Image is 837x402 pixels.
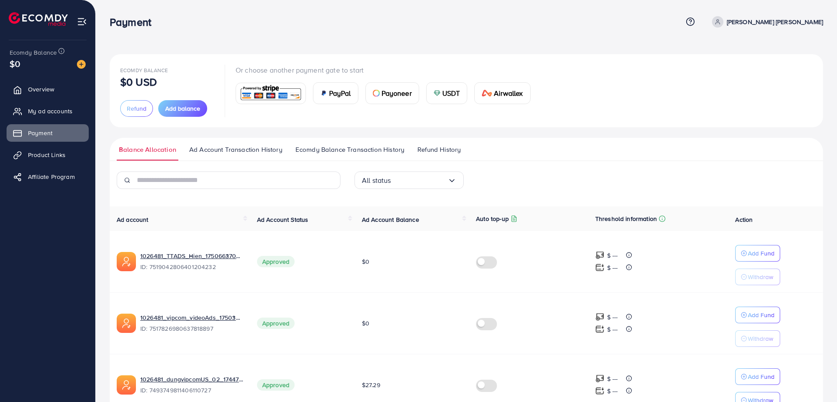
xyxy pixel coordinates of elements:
[77,17,87,27] img: menu
[595,213,657,224] p: Threshold information
[28,172,75,181] span: Affiliate Program
[165,104,200,113] span: Add balance
[140,313,243,333] div: <span class='underline'>1026481_vipcom_videoAds_1750380509111</span></br>7517826980637818897
[476,213,509,224] p: Auto top-up
[189,145,282,154] span: Ad Account Transaction History
[140,375,243,395] div: <span class='underline'>1026481_dungvipcomUS_02_1744774713900</span></br>7493749811406110727
[140,313,243,322] a: 1026481_vipcom_videoAds_1750380509111
[140,324,243,333] span: ID: 7517826980637818897
[110,16,158,28] h3: Payment
[482,90,492,97] img: card
[140,386,243,395] span: ID: 7493749811406110727
[474,82,530,104] a: cardAirwallex
[320,90,327,97] img: card
[119,145,176,154] span: Balance Allocation
[120,66,168,74] span: Ecomdy Balance
[257,215,309,224] span: Ad Account Status
[140,252,243,260] a: 1026481_TTADS_Hien_1750663705167
[735,245,780,262] button: Add Fund
[735,368,780,385] button: Add Fund
[434,90,441,97] img: card
[748,248,774,259] p: Add Fund
[236,83,306,104] a: card
[373,90,380,97] img: card
[748,333,773,344] p: Withdraw
[28,129,52,137] span: Payment
[257,318,295,329] span: Approved
[595,386,604,395] img: top-up amount
[117,215,149,224] span: Ad account
[735,269,780,285] button: Withdraw
[595,312,604,322] img: top-up amount
[7,168,89,185] a: Affiliate Program
[77,60,86,69] img: image
[417,145,461,154] span: Refund History
[426,82,468,104] a: cardUSDT
[7,124,89,142] a: Payment
[295,145,404,154] span: Ecomdy Balance Transaction History
[354,171,464,189] div: Search for option
[313,82,358,104] a: cardPayPal
[727,17,823,27] p: [PERSON_NAME] [PERSON_NAME]
[10,57,20,70] span: $0
[7,146,89,164] a: Product Links
[362,174,391,187] span: All status
[607,312,618,322] p: $ ---
[362,257,369,266] span: $0
[708,16,823,28] a: [PERSON_NAME] [PERSON_NAME]
[362,319,369,328] span: $0
[607,262,618,273] p: $ ---
[442,88,460,98] span: USDT
[382,88,412,98] span: Payoneer
[329,88,351,98] span: PayPal
[735,330,780,347] button: Withdraw
[28,150,66,159] span: Product Links
[158,100,207,117] button: Add balance
[257,256,295,267] span: Approved
[28,85,54,94] span: Overview
[595,325,604,334] img: top-up amount
[28,107,73,115] span: My ad accounts
[607,386,618,396] p: $ ---
[735,215,753,224] span: Action
[607,250,618,261] p: $ ---
[595,251,604,260] img: top-up amount
[9,12,68,26] img: logo
[236,65,538,75] p: Or choose another payment gate to start
[140,252,243,272] div: <span class='underline'>1026481_TTADS_Hien_1750663705167</span></br>7519042806401204232
[365,82,419,104] a: cardPayoneer
[362,381,380,389] span: $27.29
[117,375,136,395] img: ic-ads-acc.e4c84228.svg
[748,272,773,282] p: Withdraw
[257,379,295,391] span: Approved
[607,374,618,384] p: $ ---
[7,80,89,98] a: Overview
[117,314,136,333] img: ic-ads-acc.e4c84228.svg
[494,88,523,98] span: Airwallex
[127,104,146,113] span: Refund
[10,48,57,57] span: Ecomdy Balance
[140,262,243,271] span: ID: 7519042806401204232
[391,174,448,187] input: Search for option
[595,374,604,383] img: top-up amount
[748,310,774,320] p: Add Fund
[362,215,419,224] span: Ad Account Balance
[120,100,153,117] button: Refund
[7,102,89,120] a: My ad accounts
[735,307,780,323] button: Add Fund
[595,263,604,272] img: top-up amount
[239,84,303,103] img: card
[607,324,618,335] p: $ ---
[748,371,774,382] p: Add Fund
[140,375,243,384] a: 1026481_dungvipcomUS_02_1744774713900
[120,77,157,87] p: $0 USD
[117,252,136,271] img: ic-ads-acc.e4c84228.svg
